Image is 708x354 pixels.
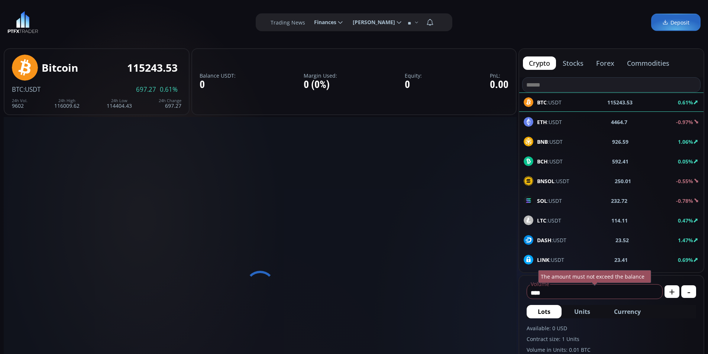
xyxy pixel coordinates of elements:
span: :USDT [537,236,566,244]
button: Currency [603,305,652,318]
b: LINK [537,256,549,263]
button: crypto [523,56,556,70]
b: 0.47% [678,217,693,224]
b: 23.41 [614,256,628,264]
b: -0.55% [676,178,693,185]
div: 9602 [12,98,28,108]
div: 0 [405,79,422,91]
b: 250.01 [615,177,631,185]
b: BCH [537,158,548,165]
span: :USDT [537,118,562,126]
button: stocks [557,56,589,70]
button: commodities [621,56,675,70]
b: LTC [537,217,546,224]
div: The amount must not exceed the balance [538,270,651,283]
span: :USDT [537,138,563,146]
span: Finances [309,15,336,30]
span: BTC [12,85,23,94]
a: Deposit [651,14,701,31]
b: 592.41 [612,157,628,165]
span: 0.61% [160,86,178,93]
span: Units [574,307,590,316]
b: 23.52 [615,236,629,244]
span: :USDT [537,197,562,205]
button: - [681,285,696,298]
label: Trading News [271,19,305,26]
b: 0.69% [678,256,693,263]
b: ETH [537,118,547,126]
span: :USDT [23,85,41,94]
div: 0 (0%) [304,79,337,91]
img: LOGO [7,11,38,33]
div: 116009.62 [54,98,80,108]
label: Balance USDT: [200,73,236,78]
div: 114404.43 [107,98,132,108]
label: PnL: [490,73,508,78]
div: 0.00 [490,79,508,91]
label: Margin Used: [304,73,337,78]
b: 232.72 [611,197,627,205]
b: 926.59 [612,138,628,146]
b: 1.47% [678,237,693,244]
div: 24h Change [159,98,181,103]
b: BNB [537,138,548,145]
button: Lots [527,305,562,318]
span: [PERSON_NAME] [347,15,395,30]
div: 0 [200,79,236,91]
b: 114.11 [611,217,628,224]
b: SOL [537,197,547,204]
div: 24h Low [107,98,132,103]
label: Equity: [405,73,422,78]
div: 24h Vol. [12,98,28,103]
span: Deposit [662,19,689,26]
label: Contract size: 1 Units [527,335,696,343]
b: 1.06% [678,138,693,145]
span: :USDT [537,217,561,224]
span: :USDT [537,177,569,185]
div: Bitcoin [42,62,78,74]
b: -0.78% [676,197,693,204]
span: Currency [614,307,641,316]
label: Volume in Units: 0.01 BTC [527,346,696,354]
b: DASH [537,237,552,244]
div: 115243.53 [127,62,178,74]
span: 697.27 [136,86,156,93]
b: 4464.7 [611,118,627,126]
label: Available: 0 USD [527,324,696,332]
button: Units [563,305,601,318]
div: 24h High [54,98,80,103]
b: 0.05% [678,158,693,165]
span: Lots [538,307,550,316]
button: + [665,285,679,298]
button: forex [590,56,620,70]
span: :USDT [537,256,564,264]
b: -0.97% [676,118,693,126]
span: :USDT [537,157,563,165]
b: BNSOL [537,178,555,185]
div: 697.27 [159,98,181,108]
